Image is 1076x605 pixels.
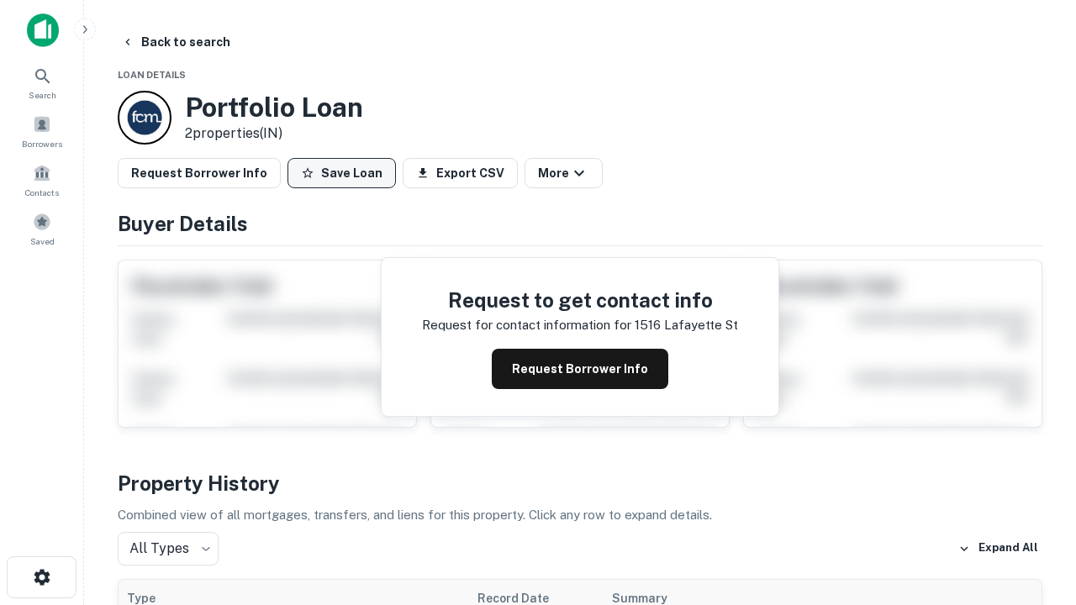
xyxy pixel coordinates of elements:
h3: Portfolio Loan [185,92,363,124]
span: Contacts [25,186,59,199]
a: Borrowers [5,108,79,154]
h4: Buyer Details [118,208,1042,239]
span: Borrowers [22,137,62,150]
button: Request Borrower Info [492,349,668,389]
a: Saved [5,206,79,251]
div: All Types [118,532,219,566]
h4: Property History [118,468,1042,498]
span: Search [29,88,56,102]
span: Saved [30,234,55,248]
p: 2 properties (IN) [185,124,363,144]
button: Back to search [114,27,237,57]
a: Contacts [5,157,79,203]
iframe: Chat Widget [992,417,1076,497]
button: Export CSV [403,158,518,188]
button: Expand All [954,536,1042,561]
p: Request for contact information for [422,315,631,335]
p: Combined view of all mortgages, transfers, and liens for this property. Click any row to expand d... [118,505,1042,525]
button: Save Loan [287,158,396,188]
h4: Request to get contact info [422,285,738,315]
button: More [525,158,603,188]
button: Request Borrower Info [118,158,281,188]
img: capitalize-icon.png [27,13,59,47]
a: Search [5,60,79,105]
span: Loan Details [118,70,186,80]
p: 1516 lafayette st [635,315,738,335]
